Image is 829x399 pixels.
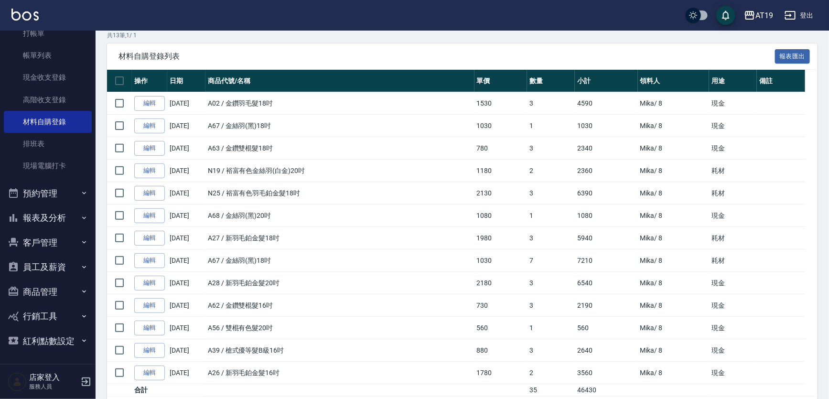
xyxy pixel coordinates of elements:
[575,160,637,182] td: 2360
[29,373,78,382] h5: 店家登入
[134,231,165,246] a: 編輯
[4,66,92,88] a: 現金收支登錄
[709,182,757,205] td: 耗材
[709,294,757,317] td: 現金
[709,249,757,272] td: 耗材
[205,70,474,92] th: 商品代號/名稱
[709,339,757,362] td: 現金
[4,155,92,177] a: 現場電腦打卡
[527,384,575,397] td: 35
[575,362,637,384] td: 3560
[167,339,205,362] td: [DATE]
[527,294,575,317] td: 3
[575,384,637,397] td: 46430
[638,92,710,115] td: Mika / 8
[167,272,205,294] td: [DATE]
[132,384,167,397] td: 合計
[575,205,637,227] td: 1080
[709,362,757,384] td: 現金
[575,182,637,205] td: 6390
[205,317,474,339] td: A56 / 雙棍有色髮20吋
[638,272,710,294] td: Mika / 8
[167,362,205,384] td: [DATE]
[205,339,474,362] td: A39 / 槍式優等髮B級16吋
[205,294,474,317] td: A62 / 金鑽雙棍髮16吋
[474,294,527,317] td: 730
[134,163,165,178] a: 編輯
[638,115,710,137] td: Mika / 8
[205,272,474,294] td: A28 / 新羽毛鉑金髮20吋
[205,227,474,249] td: A27 / 新羽毛鉑金髮18吋
[474,272,527,294] td: 2180
[775,51,810,60] a: 報表匯出
[474,249,527,272] td: 1030
[757,70,805,92] th: 備註
[474,160,527,182] td: 1180
[11,9,39,21] img: Logo
[638,294,710,317] td: Mika / 8
[709,92,757,115] td: 現金
[716,6,735,25] button: save
[4,181,92,206] button: 預約管理
[167,160,205,182] td: [DATE]
[575,294,637,317] td: 2190
[474,182,527,205] td: 2130
[134,141,165,156] a: 編輯
[527,160,575,182] td: 2
[575,249,637,272] td: 7210
[638,70,710,92] th: 領料人
[107,31,818,40] p: 共 13 筆, 1 / 1
[709,227,757,249] td: 耗材
[638,362,710,384] td: Mika / 8
[118,52,775,61] span: 材料自購登錄列表
[527,339,575,362] td: 3
[638,227,710,249] td: Mika / 8
[575,339,637,362] td: 2640
[167,249,205,272] td: [DATE]
[474,227,527,249] td: 1980
[575,92,637,115] td: 4590
[527,227,575,249] td: 3
[638,249,710,272] td: Mika / 8
[205,92,474,115] td: A02 / 金鑽羽毛髮18吋
[575,137,637,160] td: 2340
[4,280,92,304] button: 商品管理
[775,49,810,64] button: 報表匯出
[134,276,165,291] a: 編輯
[709,70,757,92] th: 用途
[575,115,637,137] td: 1030
[638,182,710,205] td: Mika / 8
[474,92,527,115] td: 1530
[527,362,575,384] td: 2
[8,372,27,391] img: Person
[527,92,575,115] td: 3
[755,10,773,22] div: AT19
[709,160,757,182] td: 耗材
[709,115,757,137] td: 現金
[205,205,474,227] td: A68 / 金絲羽(黑)20吋
[134,119,165,133] a: 編輯
[4,205,92,230] button: 報表及分析
[4,133,92,155] a: 排班表
[527,70,575,92] th: 數量
[709,205,757,227] td: 現金
[527,137,575,160] td: 3
[167,294,205,317] td: [DATE]
[638,160,710,182] td: Mika / 8
[781,7,818,24] button: 登出
[205,160,474,182] td: N19 / 裕富有色金絲羽(白金)20吋
[740,6,777,25] button: AT19
[167,115,205,137] td: [DATE]
[4,230,92,255] button: 客戶管理
[167,182,205,205] td: [DATE]
[4,89,92,111] a: 高階收支登錄
[205,182,474,205] td: N25 / 裕富有色羽毛鉑金髮18吋
[527,115,575,137] td: 1
[4,329,92,354] button: 紅利點數設定
[29,382,78,391] p: 服務人員
[134,298,165,313] a: 編輯
[527,182,575,205] td: 3
[638,205,710,227] td: Mika / 8
[575,272,637,294] td: 6540
[205,115,474,137] td: A67 / 金絲羽(黑)18吋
